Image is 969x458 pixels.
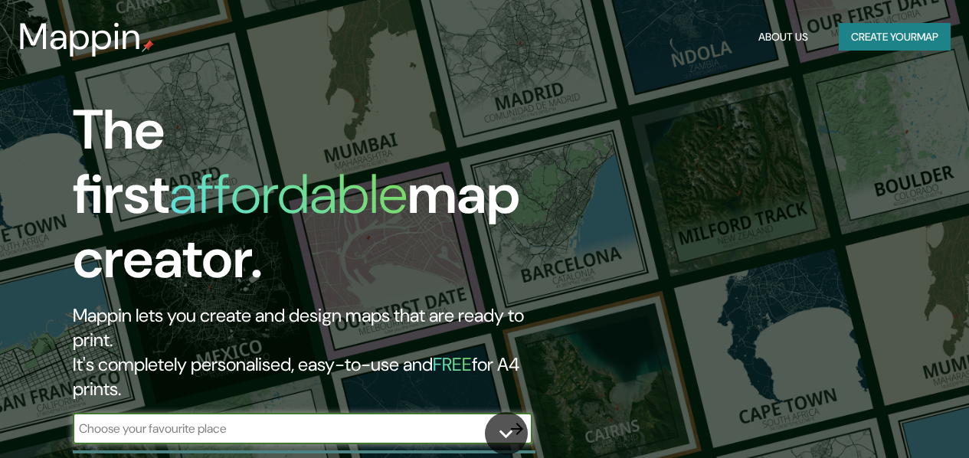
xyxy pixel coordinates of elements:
img: mappin-pin [142,40,154,52]
h2: Mappin lets you create and design maps that are ready to print. It's completely personalised, eas... [73,303,558,401]
h1: affordable [169,159,408,230]
button: About Us [752,23,814,51]
input: Choose your favourite place [73,420,502,437]
h1: The first map creator. [73,98,558,303]
button: Create yourmap [839,23,951,51]
h3: Mappin [18,15,142,58]
h5: FREE [433,352,472,376]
